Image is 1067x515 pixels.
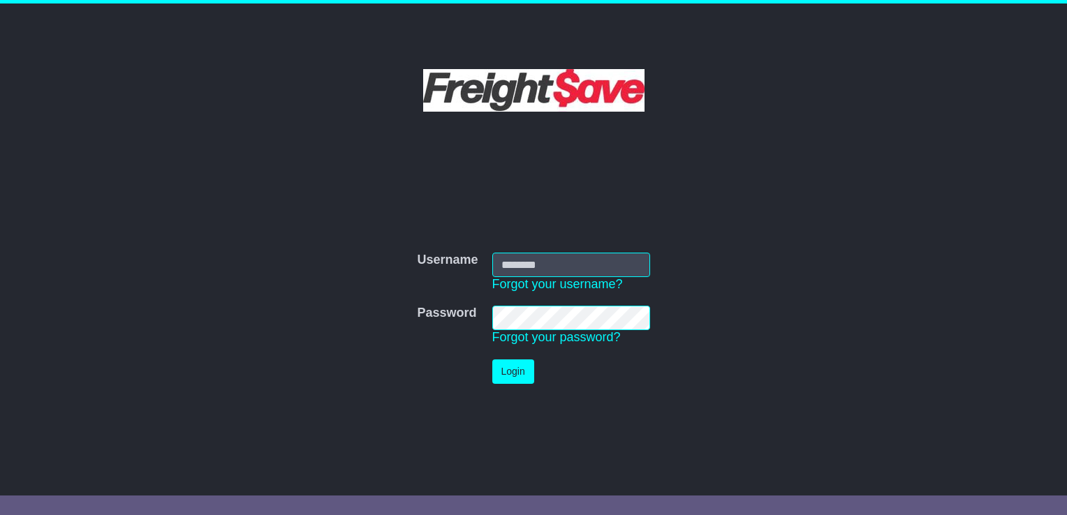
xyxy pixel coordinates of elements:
[492,359,534,384] button: Login
[492,330,621,344] a: Forgot your password?
[492,277,623,291] a: Forgot your username?
[417,306,476,321] label: Password
[423,69,645,112] img: Freight Save
[417,253,478,268] label: Username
